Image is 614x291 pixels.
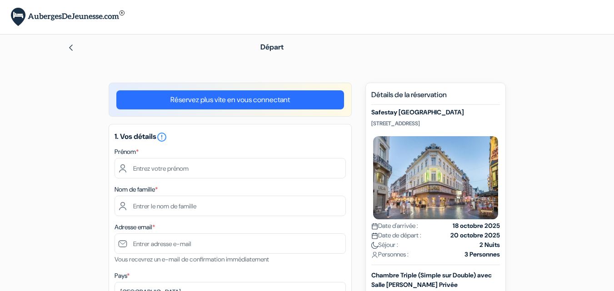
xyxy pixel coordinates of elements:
[371,109,500,116] h5: Safestay [GEOGRAPHIC_DATA]
[115,158,346,178] input: Entrez votre prénom
[371,240,398,250] span: Séjour :
[371,231,421,240] span: Date de départ :
[115,185,158,194] label: Nom de famille
[156,132,167,141] a: error_outline
[115,196,346,216] input: Entrer le nom de famille
[453,221,500,231] strong: 18 octobre 2025
[11,8,125,26] img: AubergesDeJeunesse.com
[115,132,346,143] h5: 1. Vos détails
[371,90,500,105] h5: Détails de la réservation
[371,271,492,289] b: Chambre Triple (Simple sur Double) avec Salle [PERSON_NAME] Privée
[450,231,500,240] strong: 20 octobre 2025
[464,250,500,259] strong: 3 Personnes
[115,147,139,157] label: Prénom
[115,222,155,232] label: Adresse email
[371,232,378,239] img: calendar.svg
[479,240,500,250] strong: 2 Nuits
[371,252,378,258] img: user_icon.svg
[371,120,500,127] p: [STREET_ADDRESS]
[156,132,167,143] i: error_outline
[371,250,409,259] span: Personnes :
[371,242,378,249] img: moon.svg
[67,44,75,51] img: left_arrow.svg
[115,233,346,254] input: Entrer adresse e-mail
[371,221,418,231] span: Date d'arrivée :
[260,42,284,52] span: Départ
[371,223,378,230] img: calendar.svg
[116,90,344,109] a: Réservez plus vite en vous connectant
[115,271,130,281] label: Pays
[115,255,269,263] small: Vous recevrez un e-mail de confirmation immédiatement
